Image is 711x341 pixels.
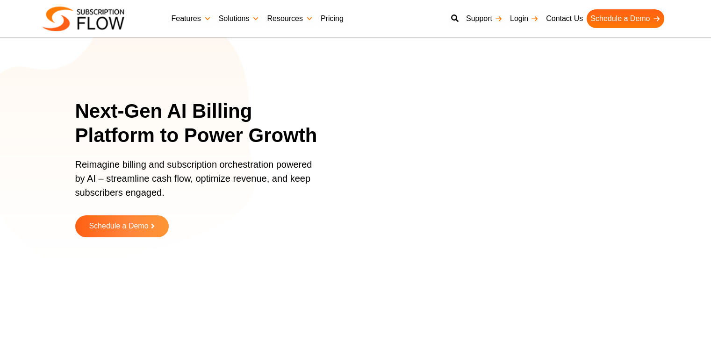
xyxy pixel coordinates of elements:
img: Subscriptionflow [43,7,124,31]
a: Resources [263,9,316,28]
a: Login [506,9,542,28]
a: Support [462,9,506,28]
a: Solutions [215,9,264,28]
a: Contact Us [542,9,587,28]
a: Pricing [317,9,347,28]
a: Schedule a Demo [587,9,664,28]
a: Schedule a Demo [75,215,169,237]
h1: Next-Gen AI Billing Platform to Power Growth [75,99,330,148]
span: Schedule a Demo [89,222,148,230]
a: Features [168,9,215,28]
p: Reimagine billing and subscription orchestration powered by AI – streamline cash flow, optimize r... [75,157,318,209]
